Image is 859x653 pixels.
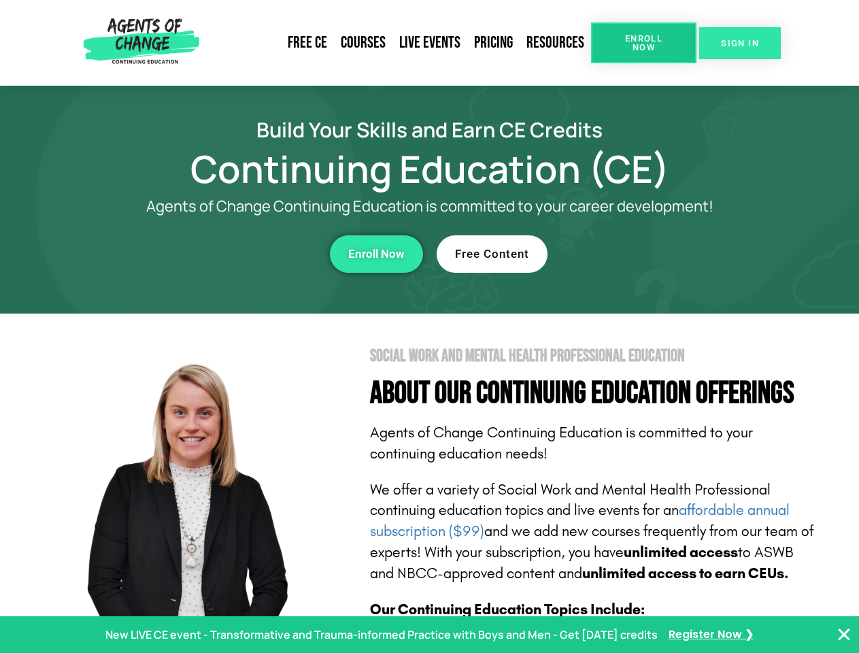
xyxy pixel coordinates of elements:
a: Enroll Now [330,235,423,273]
a: Free Content [437,235,548,273]
a: Courses [334,27,392,58]
a: Resources [520,27,591,58]
span: Agents of Change Continuing Education is committed to your continuing education needs! [370,424,753,463]
p: Agents of Change Continuing Education is committed to your career development! [97,198,763,215]
a: Free CE [281,27,334,58]
button: Close Banner [836,626,852,643]
b: unlimited access [624,543,738,561]
b: unlimited access to earn CEUs. [582,565,789,582]
a: Enroll Now [591,22,696,63]
nav: Menu [205,27,591,58]
a: Register Now ❯ [669,625,754,645]
a: SIGN IN [699,27,781,59]
b: Our Continuing Education Topics Include: [370,601,645,618]
p: We offer a variety of Social Work and Mental Health Professional continuing education topics and ... [370,480,818,584]
span: Enroll Now [348,248,405,260]
a: Pricing [467,27,520,58]
h4: About Our Continuing Education Offerings [370,378,818,409]
h2: Social Work and Mental Health Professional Education [370,348,818,365]
h1: Continuing Education (CE) [42,153,818,184]
span: Enroll Now [613,34,675,52]
h2: Build Your Skills and Earn CE Credits [42,120,818,139]
span: SIGN IN [721,39,759,48]
p: New LIVE CE event - Transformative and Trauma-informed Practice with Boys and Men - Get [DATE] cr... [105,625,658,645]
span: Free Content [455,248,529,260]
a: Live Events [392,27,467,58]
